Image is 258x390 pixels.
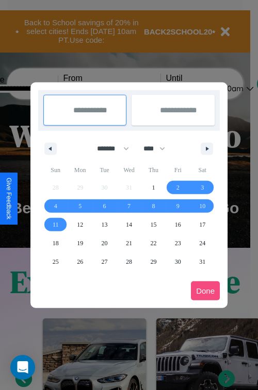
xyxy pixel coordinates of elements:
[68,234,92,252] button: 19
[77,252,83,271] span: 26
[141,162,166,178] span: Thu
[102,252,108,271] span: 27
[53,215,59,234] span: 11
[190,162,215,178] span: Sat
[175,234,181,252] span: 23
[92,162,117,178] span: Tue
[141,197,166,215] button: 8
[43,215,68,234] button: 11
[141,252,166,271] button: 29
[141,234,166,252] button: 22
[199,197,205,215] span: 10
[126,234,132,252] span: 21
[43,252,68,271] button: 25
[166,215,190,234] button: 16
[92,197,117,215] button: 6
[190,252,215,271] button: 31
[103,197,106,215] span: 6
[68,162,92,178] span: Mon
[175,252,181,271] span: 30
[92,234,117,252] button: 20
[92,252,117,271] button: 27
[10,355,35,380] div: Open Intercom Messenger
[150,234,156,252] span: 22
[43,234,68,252] button: 18
[127,197,131,215] span: 7
[141,215,166,234] button: 15
[191,281,220,300] button: Done
[53,234,59,252] span: 18
[199,234,205,252] span: 24
[201,178,204,197] span: 3
[199,252,205,271] span: 31
[117,234,141,252] button: 21
[54,197,57,215] span: 4
[68,197,92,215] button: 5
[53,252,59,271] span: 25
[77,234,83,252] span: 19
[152,178,155,197] span: 1
[43,162,68,178] span: Sun
[166,234,190,252] button: 23
[166,197,190,215] button: 9
[176,197,180,215] span: 9
[166,178,190,197] button: 2
[43,197,68,215] button: 4
[150,252,156,271] span: 29
[176,178,180,197] span: 2
[77,215,83,234] span: 12
[166,162,190,178] span: Fri
[117,215,141,234] button: 14
[92,215,117,234] button: 13
[141,178,166,197] button: 1
[190,234,215,252] button: 24
[5,178,12,219] div: Give Feedback
[78,197,82,215] span: 5
[150,215,156,234] span: 15
[117,162,141,178] span: Wed
[199,215,205,234] span: 17
[68,215,92,234] button: 12
[175,215,181,234] span: 16
[68,252,92,271] button: 26
[190,178,215,197] button: 3
[117,252,141,271] button: 28
[152,197,155,215] span: 8
[102,234,108,252] span: 20
[166,252,190,271] button: 30
[126,252,132,271] span: 28
[126,215,132,234] span: 14
[190,197,215,215] button: 10
[190,215,215,234] button: 17
[117,197,141,215] button: 7
[102,215,108,234] span: 13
